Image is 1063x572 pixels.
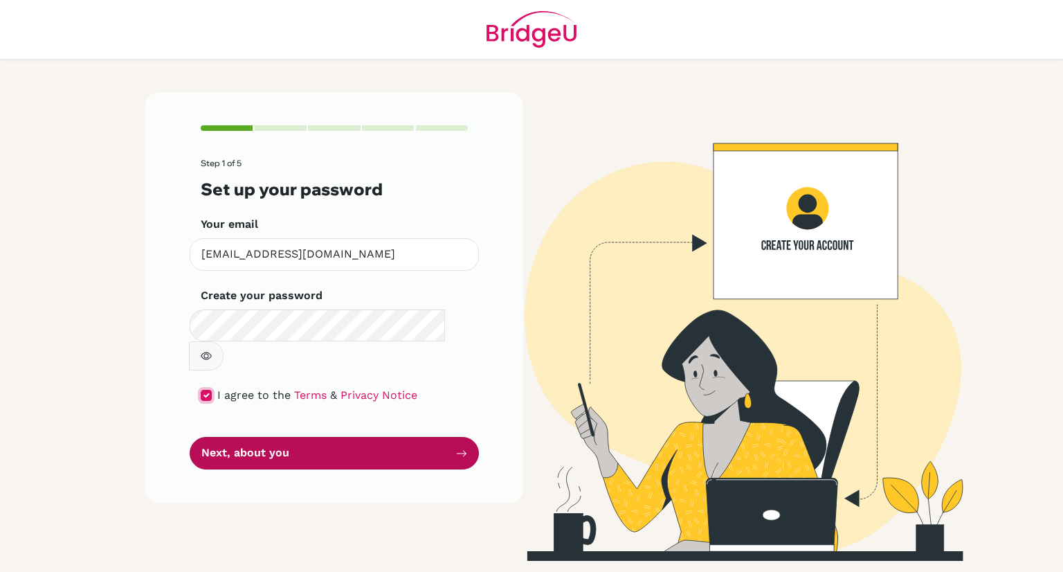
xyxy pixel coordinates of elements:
span: I agree to the [217,388,291,402]
a: Terms [294,388,327,402]
label: Your email [201,216,258,233]
label: Create your password [201,287,322,304]
span: & [330,388,337,402]
span: Step 1 of 5 [201,158,242,168]
button: Next, about you [190,437,479,470]
h3: Set up your password [201,179,468,199]
input: Insert your email* [190,238,479,271]
a: Privacy Notice [340,388,417,402]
